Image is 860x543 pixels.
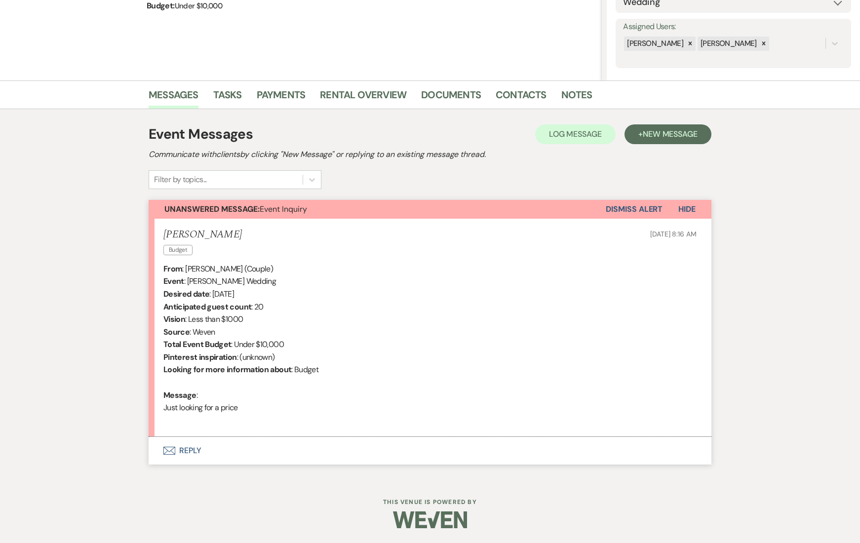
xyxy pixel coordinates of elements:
div: Filter by topics... [154,174,207,186]
span: [DATE] 8:16 AM [650,230,697,238]
img: Weven Logo [393,503,467,537]
div: [PERSON_NAME] [624,37,685,51]
b: Event [163,276,184,286]
span: Under $10,000 [175,1,223,11]
a: Rental Overview [320,87,406,109]
label: Assigned Users: [623,20,844,34]
strong: Unanswered Message: [164,204,260,214]
span: Budget [163,245,193,255]
a: Notes [561,87,592,109]
span: Event Inquiry [164,204,307,214]
span: Hide [678,204,696,214]
span: Log Message [549,129,602,139]
a: Documents [421,87,481,109]
b: Total Event Budget [163,339,231,349]
span: New Message [643,129,698,139]
b: Source [163,327,190,337]
button: +New Message [625,124,711,144]
b: Pinterest inspiration [163,352,237,362]
b: Desired date [163,289,209,299]
b: Message [163,390,196,400]
span: Budget: [147,0,175,11]
a: Contacts [496,87,547,109]
b: From [163,264,182,274]
b: Vision [163,314,185,324]
a: Messages [149,87,198,109]
div: : [PERSON_NAME] (Couple) : [PERSON_NAME] Wedding : [DATE] : 20 : Less than $1000 : Weven : Under ... [163,263,697,427]
button: Unanswered Message:Event Inquiry [149,200,606,219]
a: Tasks [213,87,242,109]
button: Dismiss Alert [606,200,663,219]
div: [PERSON_NAME] [698,37,758,51]
a: Payments [257,87,306,109]
button: Reply [149,437,711,465]
b: Looking for more information about [163,364,291,375]
button: Log Message [535,124,616,144]
h1: Event Messages [149,124,253,145]
b: Anticipated guest count [163,302,251,312]
h2: Communicate with clients by clicking "New Message" or replying to an existing message thread. [149,149,711,160]
h5: [PERSON_NAME] [163,229,242,241]
button: Hide [663,200,711,219]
